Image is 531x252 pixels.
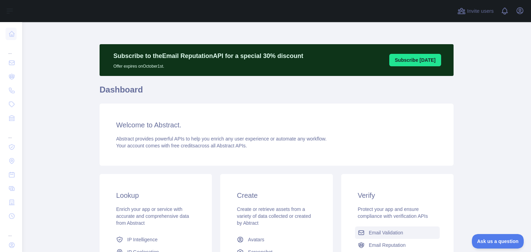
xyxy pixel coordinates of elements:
div: ... [6,41,17,55]
span: Email Validation [369,229,403,236]
span: Avatars [248,236,264,243]
span: Protect your app and ensure compliance with verification APIs [358,206,428,219]
a: Avatars [234,233,319,246]
a: Email Reputation [355,239,440,251]
span: Your account comes with across all Abstract APIs. [116,143,247,148]
span: Invite users [467,7,494,15]
button: Invite users [456,6,495,17]
a: IP Intelligence [113,233,198,246]
span: free credits [171,143,195,148]
p: Offer expires on October 1st. [113,61,303,69]
h3: Verify [358,191,437,200]
iframe: Toggle Customer Support [472,234,524,249]
span: Enrich your app or service with accurate and comprehensive data from Abstract [116,206,189,226]
span: Email Reputation [369,242,406,249]
button: Subscribe [DATE] [389,54,441,66]
span: Create or retrieve assets from a variety of data collected or created by Abtract [237,206,311,226]
div: ... [6,224,17,238]
span: IP Intelligence [127,236,158,243]
h3: Welcome to Abstract. [116,120,437,130]
a: Email Validation [355,226,440,239]
h3: Lookup [116,191,195,200]
p: Subscribe to the Email Reputation API for a special 30 % discount [113,51,303,61]
span: Abstract provides powerful APIs to help you enrich any user experience or automate any workflow. [116,136,327,142]
div: ... [6,126,17,139]
h3: Create [237,191,316,200]
h1: Dashboard [100,84,454,101]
